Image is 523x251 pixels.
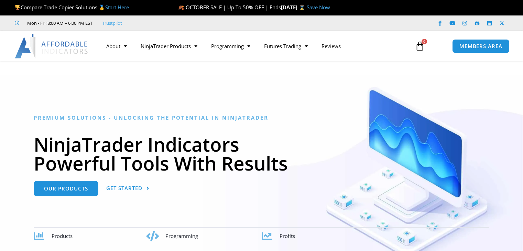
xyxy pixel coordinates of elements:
[102,19,122,27] a: Trustpilot
[15,5,20,10] img: 🏆
[405,36,435,56] a: 0
[307,4,330,11] a: Save Now
[106,181,150,196] a: Get Started
[459,44,502,49] span: MEMBERS AREA
[25,19,92,27] span: Mon - Fri: 8:00 AM – 6:00 PM EST
[165,232,198,239] span: Programming
[281,4,307,11] strong: [DATE] ⌛
[44,186,88,191] span: Our Products
[34,135,489,173] h1: NinjaTrader Indicators Powerful Tools With Results
[134,38,204,54] a: NinjaTrader Products
[178,4,281,11] span: 🍂 OCTOBER SALE | Up To 50% OFF | Ends
[257,38,315,54] a: Futures Trading
[204,38,257,54] a: Programming
[99,38,408,54] nav: Menu
[106,186,142,191] span: Get Started
[280,232,295,239] span: Profits
[52,232,73,239] span: Products
[452,39,510,53] a: MEMBERS AREA
[315,38,348,54] a: Reviews
[422,39,427,44] span: 0
[34,181,98,196] a: Our Products
[105,4,129,11] a: Start Here
[15,34,89,58] img: LogoAI | Affordable Indicators – NinjaTrader
[34,114,489,121] h6: Premium Solutions - Unlocking the Potential in NinjaTrader
[99,38,134,54] a: About
[15,4,129,11] span: Compare Trade Copier Solutions 🥇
